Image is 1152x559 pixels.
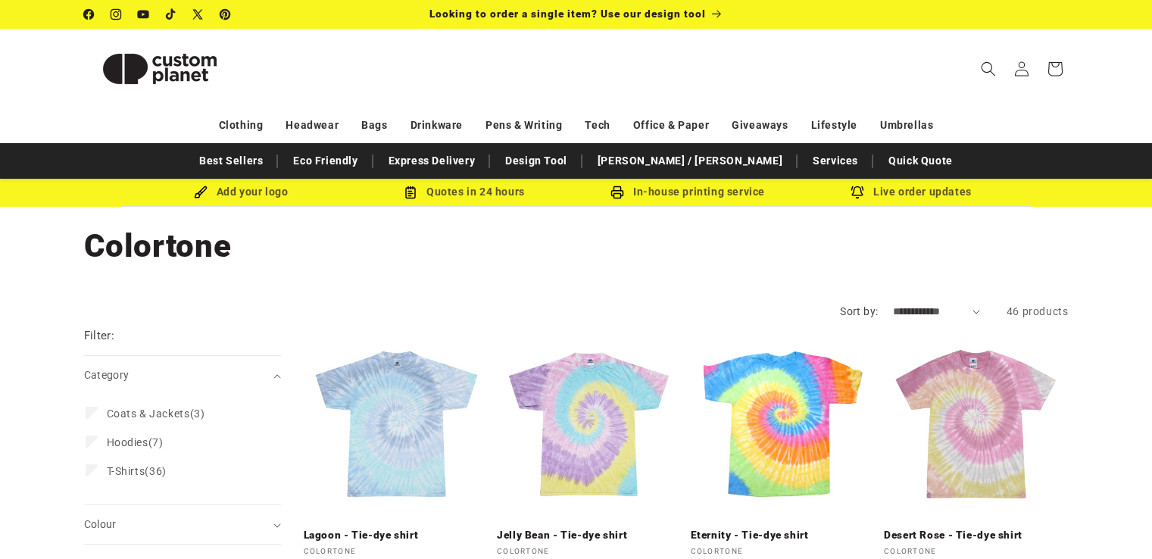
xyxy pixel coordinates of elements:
span: 46 products [1007,305,1069,317]
a: Services [805,148,866,174]
a: [PERSON_NAME] / [PERSON_NAME] [590,148,790,174]
img: Custom Planet [84,35,236,103]
a: Drinkware [411,112,463,139]
a: Custom Planet [78,29,241,108]
summary: Search [972,52,1005,86]
a: Umbrellas [880,112,933,139]
div: Live order updates [800,183,1023,201]
summary: Colour (0 selected) [84,505,281,544]
a: Headwear [286,112,339,139]
span: Hoodies [107,436,148,448]
label: Sort by: [840,305,878,317]
img: Order Updates Icon [404,186,417,199]
span: T-Shirts [107,465,145,477]
span: Category [84,369,130,381]
a: Best Sellers [192,148,270,174]
a: Express Delivery [381,148,483,174]
a: Pens & Writing [485,112,562,139]
a: Bags [361,112,387,139]
div: Add your logo [130,183,353,201]
a: Desert Rose - Tie-dye shirt [884,529,1069,542]
a: Lifestyle [811,112,857,139]
span: Coats & Jackets [107,408,190,420]
span: (3) [107,407,205,420]
div: Quotes in 24 hours [353,183,576,201]
a: Eternity - Tie-dye shirt [691,529,876,542]
img: Order updates [851,186,864,199]
summary: Category (0 selected) [84,356,281,395]
span: (36) [107,464,167,478]
a: Office & Paper [633,112,709,139]
a: Quick Quote [881,148,960,174]
img: Brush Icon [194,186,208,199]
span: Looking to order a single item? Use our design tool [429,8,706,20]
a: Lagoon - Tie-dye shirt [304,529,489,542]
h2: Filter: [84,327,115,345]
a: Giveaways [732,112,788,139]
a: Tech [585,112,610,139]
a: Clothing [219,112,264,139]
a: Jelly Bean - Tie-dye shirt [497,529,682,542]
div: In-house printing service [576,183,800,201]
h1: Colortone [84,226,1069,267]
a: Design Tool [498,148,575,174]
span: (7) [107,436,164,449]
span: Colour [84,518,117,530]
a: Eco Friendly [286,148,365,174]
img: In-house printing [610,186,624,199]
